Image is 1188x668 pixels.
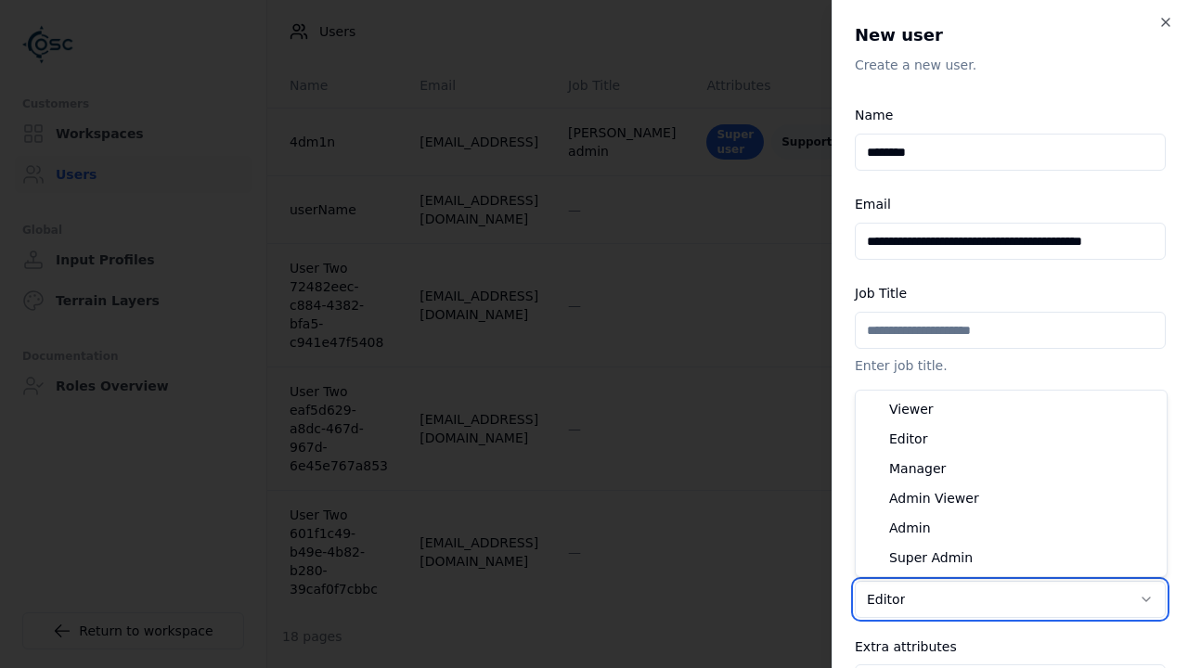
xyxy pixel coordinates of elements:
[889,400,934,418] span: Viewer
[889,489,979,507] span: Admin Viewer
[889,548,973,567] span: Super Admin
[889,459,946,478] span: Manager
[889,519,931,537] span: Admin
[889,430,927,448] span: Editor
